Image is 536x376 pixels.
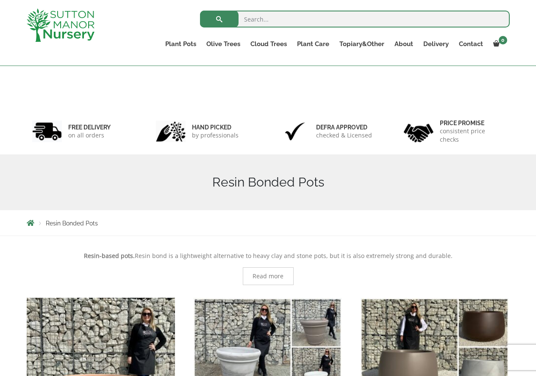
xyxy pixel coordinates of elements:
[454,38,488,50] a: Contact
[499,36,507,44] span: 0
[316,131,372,140] p: checked & Licensed
[440,119,504,127] h6: Price promise
[192,124,239,131] h6: hand picked
[68,131,111,140] p: on all orders
[253,273,283,279] span: Read more
[440,127,504,144] p: consistent price checks
[334,38,389,50] a: Topiary&Other
[389,38,418,50] a: About
[160,38,201,50] a: Plant Pots
[156,121,186,142] img: 2.jpg
[280,121,310,142] img: 3.jpg
[488,38,510,50] a: 0
[418,38,454,50] a: Delivery
[27,251,510,261] p: Resin bond is a lightweight alternative to heavy clay and stone pots, but it is also extremely st...
[404,118,433,144] img: 4.jpg
[32,121,62,142] img: 1.jpg
[84,252,135,260] strong: Resin-based pots.
[27,8,94,42] img: logo
[46,220,98,227] span: Resin Bonded Pots
[316,124,372,131] h6: Defra approved
[245,38,292,50] a: Cloud Trees
[200,11,510,27] input: Search...
[292,38,334,50] a: Plant Care
[27,175,510,190] h1: Resin Bonded Pots
[192,131,239,140] p: by professionals
[201,38,245,50] a: Olive Trees
[27,220,510,226] nav: Breadcrumbs
[68,124,111,131] h6: FREE DELIVERY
